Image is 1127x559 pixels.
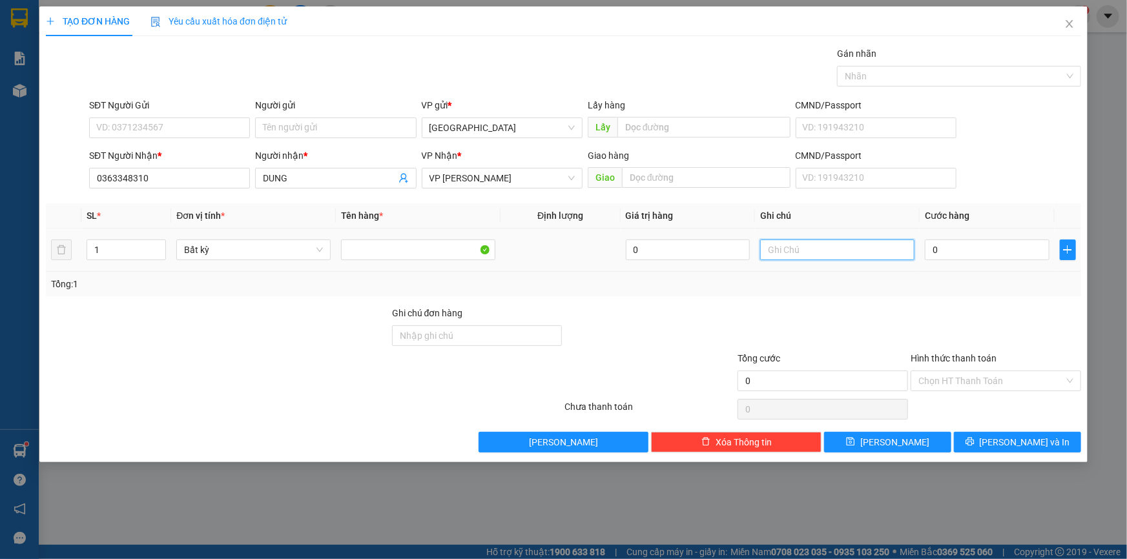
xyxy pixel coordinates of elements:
button: plus [1060,239,1076,260]
input: 0 [626,239,750,260]
button: [PERSON_NAME] [479,432,649,452]
span: Giao hàng [588,150,629,161]
input: Ghi chú đơn hàng [392,325,563,346]
span: delete [701,437,710,447]
div: SĐT Người Nhận [89,148,250,163]
button: Close [1051,6,1088,43]
span: close [1064,19,1075,29]
span: Lấy [588,117,617,137]
span: VP Phan Rí [429,168,575,188]
span: Xóa Thông tin [716,435,772,449]
span: Sài Gòn [429,118,575,137]
button: printer[PERSON_NAME] và In [954,432,1081,452]
span: Giao [588,167,622,188]
span: TẠO ĐƠN HÀNG [46,16,130,26]
span: user-add [398,173,409,183]
label: Gán nhãn [837,48,876,59]
b: GỬI : [GEOGRAPHIC_DATA] [6,81,224,102]
input: Dọc đường [622,167,791,188]
b: [PERSON_NAME] [74,8,183,25]
span: Định lượng [537,210,583,221]
span: Đơn vị tính [176,210,225,221]
label: Hình thức thanh toán [911,353,997,363]
span: plus [46,17,55,26]
span: Lấy hàng [588,100,625,110]
img: icon [150,17,161,27]
span: phone [74,47,85,57]
span: environment [74,31,85,41]
span: [PERSON_NAME] [529,435,598,449]
label: Ghi chú đơn hàng [392,308,463,318]
button: delete [51,239,72,260]
div: Người gửi [255,98,416,112]
input: Dọc đường [617,117,791,137]
div: CMND/Passport [796,98,956,112]
span: VP Nhận [422,150,458,161]
span: Yêu cầu xuất hóa đơn điện tử [150,16,287,26]
span: save [846,437,855,447]
span: Giá trị hàng [626,210,674,221]
div: VP gửi [422,98,583,112]
span: Cước hàng [925,210,969,221]
img: logo.jpg [6,6,70,70]
button: deleteXóa Thông tin [651,432,822,452]
li: 02523854854 [6,45,246,61]
button: save[PERSON_NAME] [824,432,951,452]
span: SL [87,210,97,221]
span: [PERSON_NAME] và In [980,435,1070,449]
div: CMND/Passport [796,148,956,163]
input: VD: Bàn, Ghế [341,239,495,260]
span: Tên hàng [341,210,383,221]
div: Chưa thanh toán [564,400,737,422]
div: Người nhận [255,148,416,163]
div: Tổng: 1 [51,277,435,291]
li: 01 [PERSON_NAME] [6,28,246,45]
span: [PERSON_NAME] [860,435,929,449]
div: SĐT Người Gửi [89,98,250,112]
span: plus [1060,245,1075,255]
th: Ghi chú [755,203,920,229]
input: Ghi Chú [760,239,915,260]
span: Tổng cước [738,353,780,363]
span: printer [966,437,975,447]
span: Bất kỳ [184,240,323,259]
